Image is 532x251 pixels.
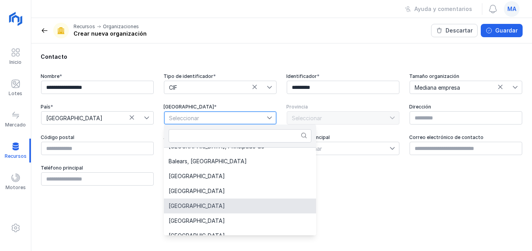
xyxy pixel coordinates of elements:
div: Recursos [74,23,95,30]
div: Lotes [9,90,22,97]
span: España [41,112,144,124]
li: Cataluña [164,228,316,243]
button: Descartar [431,24,478,37]
div: Mercado [5,122,26,128]
div: Teléfono principal [41,165,154,171]
div: Inicio [9,59,22,65]
li: Balears, Illes [164,154,316,169]
div: Teléfono secundario [164,165,277,171]
div: Código postal [41,134,154,141]
span: [GEOGRAPHIC_DATA] [169,173,225,179]
img: logoRight.svg [6,9,25,29]
div: Tipo de identificador [164,73,277,79]
div: Organizaciones [103,23,139,30]
div: Contacto [41,53,523,61]
div: Provincia [286,104,400,110]
span: Balears, [GEOGRAPHIC_DATA] [169,159,247,164]
div: Correo electrónico de contacto [409,134,523,141]
button: Guardar [481,24,523,37]
span: Seleccionar [164,112,267,124]
li: Castilla y León [164,199,316,213]
span: [GEOGRAPHIC_DATA] [169,218,225,224]
span: Seleccionar [287,142,390,155]
span: [GEOGRAPHIC_DATA] [169,203,225,209]
button: Ayuda y comentarios [400,2,477,16]
div: Guardar [495,27,518,34]
div: Identificador [286,73,400,79]
span: [GEOGRAPHIC_DATA] [169,233,225,238]
span: [GEOGRAPHIC_DATA], Principado de [169,144,264,149]
div: Dirección [409,104,523,110]
div: Nombre [41,73,154,79]
li: Castilla-La Mancha [164,213,316,228]
div: Descartar [446,27,473,34]
li: Cantabria [164,184,316,199]
li: Canarias [164,169,316,184]
div: Ayuda y comentarios [414,5,472,13]
span: [GEOGRAPHIC_DATA] [169,188,225,194]
div: Crear nueva organización [74,30,147,38]
div: Producto principal [286,134,400,141]
span: Mediana empresa [410,81,512,94]
span: ma [507,5,516,13]
div: Tamaño organización [409,73,523,79]
div: País [41,104,154,110]
span: CIF [164,81,267,94]
div: [GEOGRAPHIC_DATA] [164,104,277,110]
div: Actividad principal [164,134,277,141]
div: Motores [5,184,26,191]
